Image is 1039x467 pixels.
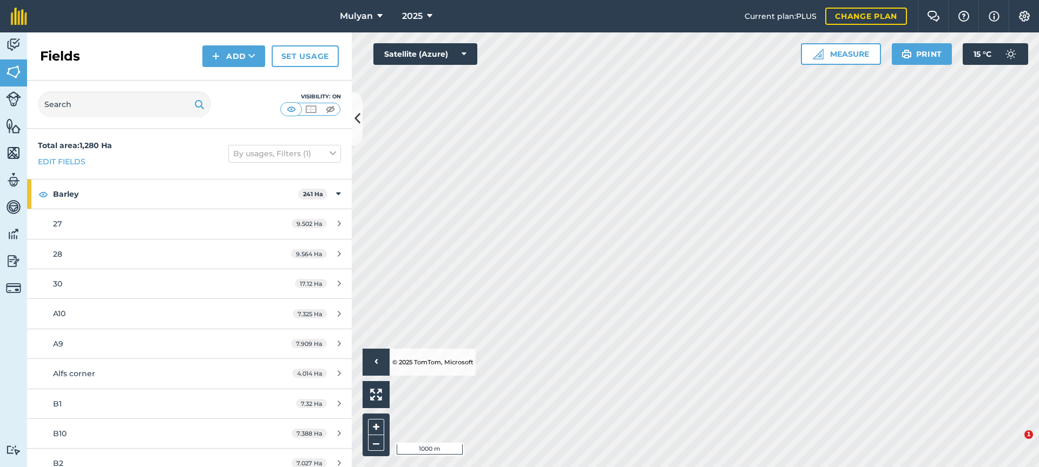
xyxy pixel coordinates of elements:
img: svg+xml;base64,PD94bWwgdmVyc2lvbj0iMS4wIiBlbmNvZGluZz0idXRmLTgiPz4KPCEtLSBHZW5lcmF0b3I6IEFkb2JlIE... [6,37,21,53]
span: 7.388 Ha [292,429,327,438]
a: 279.502 Ha [27,209,352,238]
button: Satellite (Azure) [373,43,477,65]
span: › [374,356,378,369]
button: + [368,419,384,435]
a: Alfs corner4.014 Ha [27,359,352,388]
span: A10 [53,309,65,318]
span: 30 [53,279,62,289]
span: B10 [53,429,67,438]
a: 289.564 Ha [27,239,352,269]
a: Edit fields [38,156,86,168]
span: 17.12 Ha [295,279,327,288]
input: Search [38,91,211,117]
strong: Barley [53,179,298,209]
span: 1 [1024,430,1033,439]
div: Barley241 Ha [27,179,352,209]
button: Measure [801,43,881,65]
span: 4.014 Ha [292,369,327,378]
img: Ruler icon [813,49,824,59]
button: › [363,349,390,376]
h2: Fields [40,48,80,65]
img: svg+xml;base64,PD94bWwgdmVyc2lvbj0iMS4wIiBlbmNvZGluZz0idXRmLTgiPz4KPCEtLSBHZW5lcmF0b3I6IEFkb2JlIE... [6,253,21,269]
span: Current plan : PLUS [745,10,817,22]
img: svg+xml;base64,PHN2ZyB4bWxucz0iaHR0cDovL3d3dy53My5vcmcvMjAwMC9zdmciIHdpZHRoPSI1MCIgaGVpZ2h0PSI0MC... [285,104,298,115]
img: A cog icon [1018,11,1031,22]
a: 3017.12 Ha [27,269,352,298]
span: 2025 [402,10,423,23]
span: 9.502 Ha [292,219,327,228]
img: svg+xml;base64,PD94bWwgdmVyc2lvbj0iMS4wIiBlbmNvZGluZz0idXRmLTgiPz4KPCEtLSBHZW5lcmF0b3I6IEFkb2JlIE... [1000,43,1022,65]
button: 15 °C [963,43,1028,65]
button: – [368,435,384,451]
button: Add [202,45,265,67]
img: Two speech bubbles overlapping with the left bubble in the forefront [927,11,940,22]
img: fieldmargin Logo [11,8,27,25]
span: 28 [53,249,62,259]
iframe: Intercom live chat [1002,430,1028,456]
li: © 2025 TomTom, Microsoft [390,349,474,376]
span: Mulyan [340,10,373,23]
img: svg+xml;base64,PD94bWwgdmVyc2lvbj0iMS4wIiBlbmNvZGluZz0idXRmLTgiPz4KPCEtLSBHZW5lcmF0b3I6IEFkb2JlIE... [6,281,21,296]
img: Four arrows, one pointing top left, one top right, one bottom right and the last bottom left [370,389,382,401]
img: svg+xml;base64,PD94bWwgdmVyc2lvbj0iMS4wIiBlbmNvZGluZz0idXRmLTgiPz4KPCEtLSBHZW5lcmF0b3I6IEFkb2JlIE... [6,91,21,106]
strong: 241 Ha [303,190,323,198]
img: svg+xml;base64,PHN2ZyB4bWxucz0iaHR0cDovL3d3dy53My5vcmcvMjAwMC9zdmciIHdpZHRoPSIxNyIgaGVpZ2h0PSIxNy... [989,10,999,23]
img: svg+xml;base64,PD94bWwgdmVyc2lvbj0iMS4wIiBlbmNvZGluZz0idXRmLTgiPz4KPCEtLSBHZW5lcmF0b3I6IEFkb2JlIE... [6,445,21,455]
span: Alfs corner [53,369,95,378]
div: Visibility: On [280,92,341,101]
img: svg+xml;base64,PHN2ZyB4bWxucz0iaHR0cDovL3d3dy53My5vcmcvMjAwMC9zdmciIHdpZHRoPSI1NiIgaGVpZ2h0PSI2MC... [6,145,21,161]
button: By usages, Filters (1) [228,145,341,162]
img: svg+xml;base64,PHN2ZyB4bWxucz0iaHR0cDovL3d3dy53My5vcmcvMjAwMC9zdmciIHdpZHRoPSI1MCIgaGVpZ2h0PSI0MC... [304,104,318,115]
span: 15 ° C [974,43,991,65]
img: svg+xml;base64,PHN2ZyB4bWxucz0iaHR0cDovL3d3dy53My5vcmcvMjAwMC9zdmciIHdpZHRoPSI1NiIgaGVpZ2h0PSI2MC... [6,118,21,134]
a: A97.909 Ha [27,329,352,358]
img: svg+xml;base64,PD94bWwgdmVyc2lvbj0iMS4wIiBlbmNvZGluZz0idXRmLTgiPz4KPCEtLSBHZW5lcmF0b3I6IEFkb2JlIE... [6,172,21,188]
span: B1 [53,399,62,409]
img: svg+xml;base64,PHN2ZyB4bWxucz0iaHR0cDovL3d3dy53My5vcmcvMjAwMC9zdmciIHdpZHRoPSIxOSIgaGVpZ2h0PSIyNC... [902,48,912,61]
img: svg+xml;base64,PHN2ZyB4bWxucz0iaHR0cDovL3d3dy53My5vcmcvMjAwMC9zdmciIHdpZHRoPSIxOCIgaGVpZ2h0PSIyNC... [38,188,48,201]
img: svg+xml;base64,PD94bWwgdmVyc2lvbj0iMS4wIiBlbmNvZGluZz0idXRmLTgiPz4KPCEtLSBHZW5lcmF0b3I6IEFkb2JlIE... [6,226,21,242]
img: A question mark icon [957,11,970,22]
span: 7.325 Ha [293,309,327,318]
a: Set usage [272,45,339,67]
img: svg+xml;base64,PHN2ZyB4bWxucz0iaHR0cDovL3d3dy53My5vcmcvMjAwMC9zdmciIHdpZHRoPSI1MCIgaGVpZ2h0PSI0MC... [324,104,337,115]
a: B17.32 Ha [27,389,352,418]
span: 9.564 Ha [291,249,327,258]
span: 7.32 Ha [296,399,327,408]
img: svg+xml;base64,PHN2ZyB4bWxucz0iaHR0cDovL3d3dy53My5vcmcvMjAwMC9zdmciIHdpZHRoPSIxOSIgaGVpZ2h0PSIyNC... [194,98,205,111]
span: A9 [53,339,63,349]
a: Change plan [825,8,907,25]
button: Print [892,43,952,65]
span: 27 [53,219,62,229]
img: svg+xml;base64,PD94bWwgdmVyc2lvbj0iMS4wIiBlbmNvZGluZz0idXRmLTgiPz4KPCEtLSBHZW5lcmF0b3I6IEFkb2JlIE... [6,199,21,215]
a: B107.388 Ha [27,419,352,448]
a: A107.325 Ha [27,299,352,328]
img: svg+xml;base64,PHN2ZyB4bWxucz0iaHR0cDovL3d3dy53My5vcmcvMjAwMC9zdmciIHdpZHRoPSIxNCIgaGVpZ2h0PSIyNC... [212,50,220,63]
img: svg+xml;base64,PHN2ZyB4bWxucz0iaHR0cDovL3d3dy53My5vcmcvMjAwMC9zdmciIHdpZHRoPSI1NiIgaGVpZ2h0PSI2MC... [6,64,21,80]
span: 7.909 Ha [291,339,327,348]
strong: Total area : 1,280 Ha [38,141,112,150]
